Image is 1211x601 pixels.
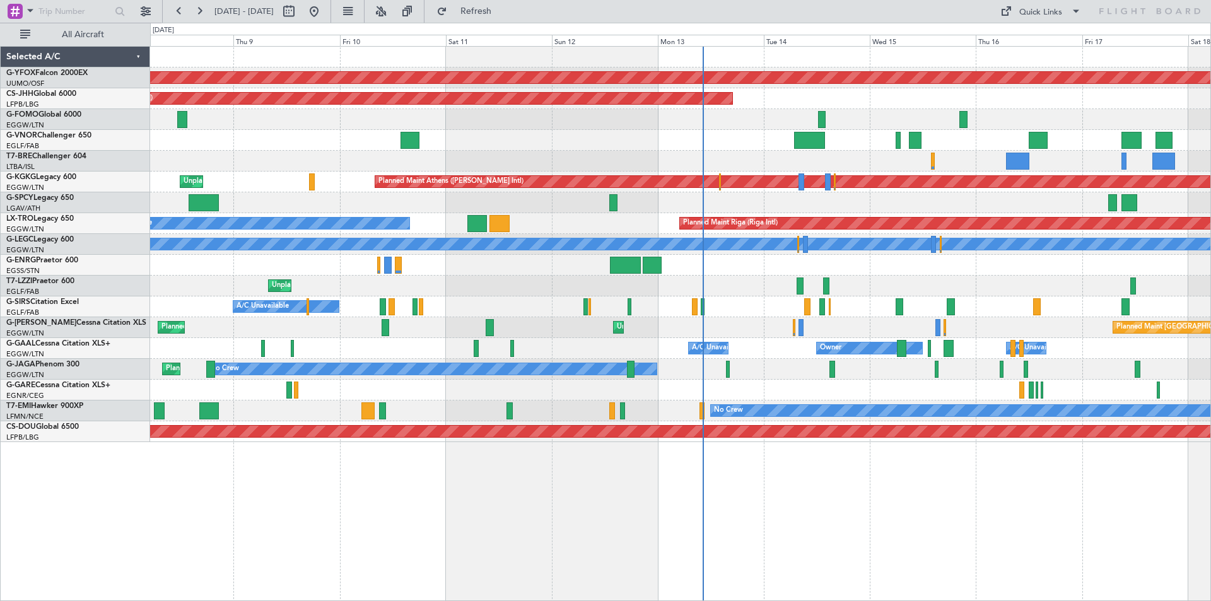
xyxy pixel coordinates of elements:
[6,173,76,181] a: G-KGKGLegacy 600
[6,225,44,234] a: EGGW/LTN
[6,361,79,368] a: G-JAGAPhenom 300
[6,370,44,380] a: EGGW/LTN
[1010,339,1062,358] div: A/C Unavailable
[6,433,39,442] a: LFPB/LBG
[976,35,1082,46] div: Thu 16
[6,215,74,223] a: LX-TROLegacy 650
[6,90,76,98] a: CS-JHHGlobal 6000
[6,402,83,410] a: T7-EMIHawker 900XP
[6,391,44,400] a: EGNR/CEG
[6,100,39,109] a: LFPB/LBG
[378,172,524,191] div: Planned Maint Athens ([PERSON_NAME] Intl)
[714,401,743,420] div: No Crew
[6,141,39,151] a: EGLF/FAB
[6,173,36,181] span: G-KGKG
[127,35,233,46] div: Wed 8
[658,35,764,46] div: Mon 13
[6,298,79,306] a: G-SIRSCitation Excel
[683,214,778,233] div: Planned Maint Riga (Riga Intl)
[6,277,74,285] a: T7-LZZIPraetor 600
[820,339,841,358] div: Owner
[233,35,339,46] div: Thu 9
[6,153,32,160] span: T7-BRE
[6,194,33,202] span: G-SPCY
[214,6,274,17] span: [DATE] - [DATE]
[6,245,44,255] a: EGGW/LTN
[6,69,35,77] span: G-YFOX
[446,35,552,46] div: Sat 11
[6,111,38,119] span: G-FOMO
[617,318,824,337] div: Unplanned Maint [GEOGRAPHIC_DATA] ([GEOGRAPHIC_DATA])
[6,236,33,243] span: G-LEGC
[6,162,35,172] a: LTBA/ISL
[1082,35,1188,46] div: Fri 17
[6,183,44,192] a: EGGW/LTN
[6,257,36,264] span: G-ENRG
[6,120,44,130] a: EGGW/LTN
[764,35,870,46] div: Tue 14
[14,25,137,45] button: All Aircraft
[6,382,35,389] span: G-GARE
[6,132,91,139] a: G-VNORChallenger 650
[272,276,479,295] div: Unplanned Maint [GEOGRAPHIC_DATA] ([GEOGRAPHIC_DATA])
[6,132,37,139] span: G-VNOR
[6,308,39,317] a: EGLF/FAB
[6,204,40,213] a: LGAV/ATH
[6,298,30,306] span: G-SIRS
[6,329,44,338] a: EGGW/LTN
[1019,6,1062,19] div: Quick Links
[6,257,78,264] a: G-ENRGPraetor 600
[6,79,44,88] a: UUMO/OSF
[6,153,86,160] a: T7-BREChallenger 604
[6,361,35,368] span: G-JAGA
[340,35,446,46] div: Fri 10
[6,69,88,77] a: G-YFOXFalcon 2000EX
[237,297,289,316] div: A/C Unavailable
[38,2,111,21] input: Trip Number
[6,287,39,296] a: EGLF/FAB
[184,172,342,191] div: Unplanned Maint [GEOGRAPHIC_DATA] (Ataturk)
[6,277,32,285] span: T7-LZZI
[6,423,79,431] a: CS-DOUGlobal 6500
[431,1,506,21] button: Refresh
[166,359,365,378] div: Planned Maint [GEOGRAPHIC_DATA] ([GEOGRAPHIC_DATA])
[6,382,110,389] a: G-GARECessna Citation XLS+
[153,25,174,36] div: [DATE]
[6,340,35,347] span: G-GAAL
[6,402,31,410] span: T7-EMI
[161,318,360,337] div: Planned Maint [GEOGRAPHIC_DATA] ([GEOGRAPHIC_DATA])
[552,35,658,46] div: Sun 12
[6,319,76,327] span: G-[PERSON_NAME]
[6,90,33,98] span: CS-JHH
[210,359,239,378] div: No Crew
[450,7,503,16] span: Refresh
[33,30,133,39] span: All Aircraft
[870,35,976,46] div: Wed 15
[6,194,74,202] a: G-SPCYLegacy 650
[6,349,44,359] a: EGGW/LTN
[6,215,33,223] span: LX-TRO
[994,1,1087,21] button: Quick Links
[6,412,44,421] a: LFMN/NCE
[6,266,40,276] a: EGSS/STN
[692,339,744,358] div: A/C Unavailable
[6,236,74,243] a: G-LEGCLegacy 600
[6,340,110,347] a: G-GAALCessna Citation XLS+
[6,423,36,431] span: CS-DOU
[6,319,146,327] a: G-[PERSON_NAME]Cessna Citation XLS
[6,111,81,119] a: G-FOMOGlobal 6000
